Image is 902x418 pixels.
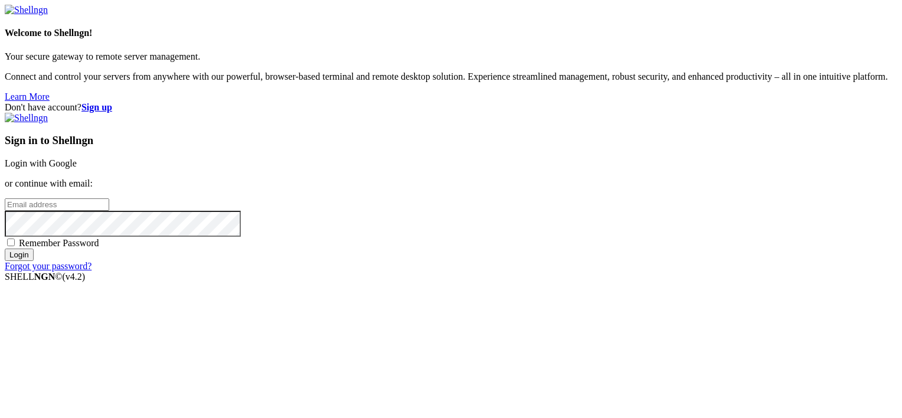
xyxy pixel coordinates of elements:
a: Learn More [5,92,50,102]
p: Connect and control your servers from anywhere with our powerful, browser-based terminal and remo... [5,71,897,82]
a: Login with Google [5,158,77,168]
input: Login [5,249,34,261]
p: Your secure gateway to remote server management. [5,51,897,62]
h4: Welcome to Shellngn! [5,28,897,38]
input: Remember Password [7,239,15,246]
b: NGN [34,272,55,282]
img: Shellngn [5,113,48,123]
span: 4.2.0 [63,272,86,282]
div: Don't have account? [5,102,897,113]
span: Remember Password [19,238,99,248]
a: Forgot your password? [5,261,91,271]
img: Shellngn [5,5,48,15]
h3: Sign in to Shellngn [5,134,897,147]
p: or continue with email: [5,178,897,189]
span: SHELL © [5,272,85,282]
input: Email address [5,198,109,211]
a: Sign up [81,102,112,112]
